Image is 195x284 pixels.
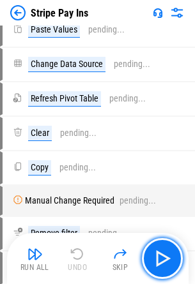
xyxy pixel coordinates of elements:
div: pending... [109,94,146,103]
div: Run All [20,264,49,271]
div: pending... [60,128,97,138]
img: Settings menu [169,5,185,20]
div: pending... [88,25,125,34]
img: Main button [152,248,173,269]
div: pending... [114,59,150,69]
div: Remove filter [28,226,80,241]
div: Clear [28,126,52,141]
img: Back [10,5,26,20]
button: Skip [100,243,141,274]
div: pending... [88,228,125,238]
div: pending... [120,196,156,206]
button: Run All [15,243,56,274]
img: Support [153,8,163,18]
div: Skip [113,264,129,271]
div: Copy [28,160,51,176]
div: Manual Change Required [25,196,114,206]
img: Run All [27,246,43,262]
div: Paste Values [28,22,80,38]
img: Skip [113,246,128,262]
div: Refresh Pivot Table [28,91,101,107]
div: Stripe Pay Ins [31,7,88,19]
div: Change Data Source [28,57,105,72]
div: pending... [59,163,96,172]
